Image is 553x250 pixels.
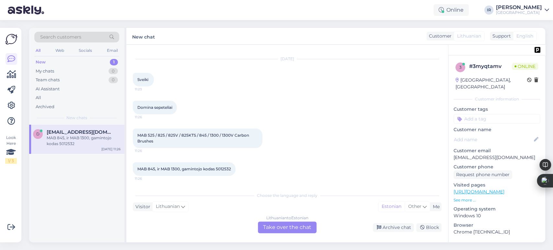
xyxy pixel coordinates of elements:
[109,77,118,83] div: 0
[137,105,172,110] span: Domina sepeteliai
[101,147,121,152] div: [DATE] 11:26
[516,33,533,40] span: English
[36,131,40,136] span: d
[454,229,540,235] p: Chrome [TECHNICAL_ID]
[135,115,159,119] span: 11:26
[47,129,114,135] span: dominykas@all4dredging.nl
[469,62,512,70] div: # 3myqtamv
[36,86,60,92] div: AI Assistant
[496,5,549,15] a: [PERSON_NAME][GEOGRAPHIC_DATA]
[40,34,81,40] span: Search customers
[484,6,493,15] div: IR
[133,193,442,199] div: Choose the language and reply
[258,222,317,233] div: Take over the chat
[34,46,42,55] div: All
[156,203,180,210] span: Lithuanian
[454,96,540,102] div: Customer information
[454,114,540,124] input: Add a tag
[133,56,442,62] div: [DATE]
[454,197,540,203] p: See more ...
[455,77,527,90] div: [GEOGRAPHIC_DATA], [GEOGRAPHIC_DATA]
[36,95,41,101] div: All
[454,206,540,212] p: Operating system
[36,104,54,110] div: Archived
[454,212,540,219] p: Windows 10
[137,77,148,82] span: Sveiki
[459,65,462,70] span: 3
[66,115,87,121] span: New chats
[496,5,542,10] div: [PERSON_NAME]
[496,10,542,15] div: [GEOGRAPHIC_DATA]
[137,166,231,171] span: MAB 845, ir MAB 1300, gamintojo kodas 5012532
[36,68,54,74] div: My chats
[454,154,540,161] p: [EMAIL_ADDRESS][DOMAIN_NAME]
[454,170,512,179] div: Request phone number
[106,46,119,55] div: Email
[373,223,414,232] div: Archive chat
[5,158,17,164] div: 1 / 3
[454,189,504,195] a: [URL][DOMAIN_NAME]
[36,77,60,83] div: Team chats
[54,46,65,55] div: Web
[5,33,17,45] img: Askly Logo
[454,164,540,170] p: Customer phone
[135,87,159,92] span: 11:23
[110,59,118,65] div: 1
[454,126,540,133] p: Customer name
[433,4,469,16] div: Online
[454,222,540,229] p: Browser
[109,68,118,74] div: 0
[454,147,540,154] p: Customer email
[132,32,155,40] label: New chat
[135,148,159,153] span: 11:26
[426,33,452,40] div: Customer
[266,215,308,221] div: Lithuanian to Estonian
[137,133,250,143] span: MAB 525 / 825 / 825V / 825KTS / 845 / 1300 / 1300V Carbon Brushes
[457,33,481,40] span: Lithuanian
[135,176,159,181] span: 11:26
[408,203,421,209] span: Other
[430,203,440,210] div: Me
[454,182,540,188] p: Visited pages
[454,242,540,248] div: Extra
[378,202,405,211] div: Estonian
[416,223,442,232] div: Block
[5,135,17,164] div: Look Here
[535,47,540,53] img: pd
[133,203,150,210] div: Visitor
[77,46,93,55] div: Socials
[454,106,540,113] p: Customer tags
[47,135,121,147] div: MAB 845, ir MAB 1300, gamintojo kodas 5012532
[512,63,538,70] span: Online
[454,136,533,143] input: Add name
[490,33,511,40] div: Support
[36,59,46,65] div: New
